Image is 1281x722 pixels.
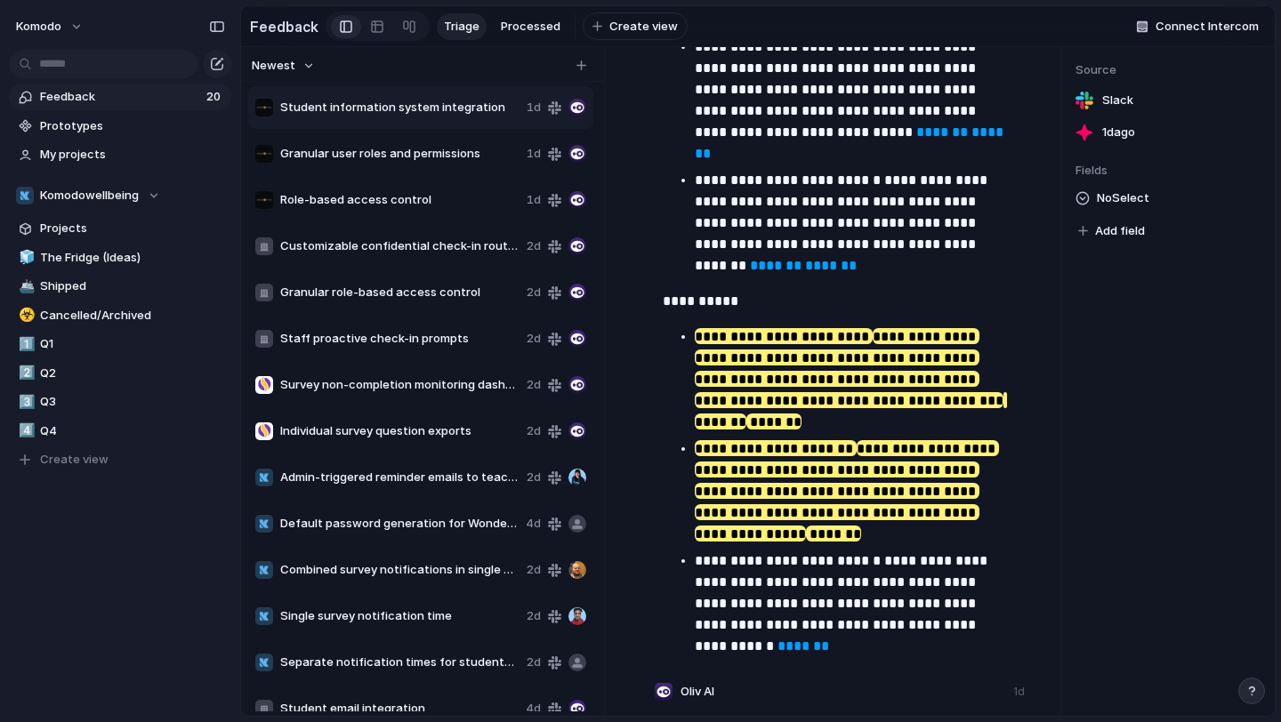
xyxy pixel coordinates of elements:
[527,330,541,348] span: 2d
[40,393,225,411] span: Q3
[1129,13,1266,40] button: Connect Intercom
[252,57,295,75] span: Newest
[280,145,520,163] span: Granular user roles and permissions
[280,469,520,486] span: Admin-triggered reminder emails to teachers
[9,302,231,329] a: ☣️Cancelled/Archived
[1076,88,1261,113] a: Slack
[1076,220,1148,243] button: Add field
[40,335,225,353] span: Q1
[9,389,231,415] a: 3️⃣Q3
[1013,684,1025,700] div: 1d
[527,376,541,394] span: 2d
[249,54,318,77] button: Newest
[1076,162,1261,180] span: Fields
[527,654,541,671] span: 2d
[9,360,231,387] a: 2️⃣Q2
[40,220,225,237] span: Projects
[16,335,34,353] button: 1️⃣
[527,145,541,163] span: 1d
[1156,18,1259,36] span: Connect Intercom
[1076,61,1261,79] span: Source
[9,418,231,445] a: 4️⃣Q4
[40,307,225,325] span: Cancelled/Archived
[19,421,31,441] div: 4️⃣
[19,277,31,297] div: 🚢
[40,146,225,164] span: My projects
[19,334,31,355] div: 1️⃣
[9,331,231,357] a: 1️⃣Q1
[40,422,225,440] span: Q4
[9,113,231,140] a: Prototypes
[526,700,541,718] span: 4d
[437,13,487,40] a: Triage
[527,237,541,255] span: 2d
[280,422,520,440] span: Individual survey question exports
[444,18,479,36] span: Triage
[527,284,541,301] span: 2d
[681,683,714,701] span: Oliv AI
[9,84,231,110] a: Feedback20
[40,249,225,267] span: The Fridge (Ideas)
[280,561,520,579] span: Combined survey notifications in single email
[280,330,520,348] span: Staff proactive check-in prompts
[19,305,31,325] div: ☣️
[583,12,688,41] button: Create view
[19,363,31,383] div: 2️⃣
[9,446,231,473] button: Create view
[280,237,520,255] span: Customizable confidential check-in routing
[40,277,225,295] span: Shipped
[19,247,31,268] div: 🧊
[40,187,139,205] span: Komodowellbeing
[527,191,541,209] span: 1d
[8,12,93,41] button: Komodo
[494,13,568,40] a: Processed
[40,451,109,469] span: Create view
[280,515,519,533] span: Default password generation for Wonde synced students
[9,245,231,271] a: 🧊The Fridge (Ideas)
[280,191,520,209] span: Role-based access control
[206,88,224,106] span: 20
[1102,124,1135,141] span: 1d ago
[16,422,34,440] button: 4️⃣
[16,393,34,411] button: 3️⃣
[280,99,520,116] span: Student information system integration
[9,182,231,209] button: Komodowellbeing
[16,18,61,36] span: Komodo
[527,561,541,579] span: 2d
[280,376,520,394] span: Survey non-completion monitoring dashboard
[280,654,520,671] span: Separate notification times for students and staff
[40,117,225,135] span: Prototypes
[16,365,34,382] button: 2️⃣
[9,273,231,300] a: 🚢Shipped
[1095,222,1145,240] span: Add field
[16,307,34,325] button: ☣️
[250,16,318,37] h2: Feedback
[9,215,231,242] a: Projects
[501,18,560,36] span: Processed
[1102,92,1133,109] span: Slack
[16,249,34,267] button: 🧊
[280,700,519,718] span: Student email integration
[40,365,225,382] span: Q2
[16,277,34,295] button: 🚢
[280,284,520,301] span: Granular role-based access control
[527,607,541,625] span: 2d
[9,141,231,168] a: My projects
[280,607,520,625] span: Single survey notification time
[527,422,541,440] span: 2d
[527,469,541,486] span: 2d
[1097,188,1149,209] span: No Select
[609,18,678,36] span: Create view
[40,88,201,106] span: Feedback
[526,515,541,533] span: 4d
[19,392,31,413] div: 3️⃣
[527,99,541,116] span: 1d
